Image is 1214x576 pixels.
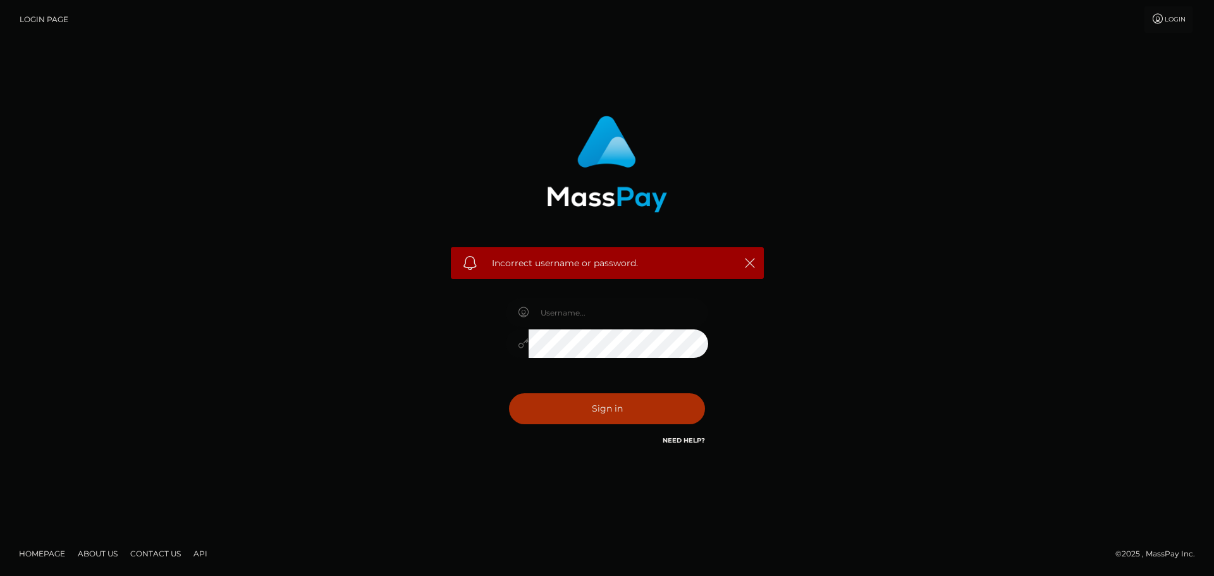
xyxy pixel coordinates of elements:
a: Login Page [20,6,68,33]
div: © 2025 , MassPay Inc. [1115,547,1205,561]
a: Homepage [14,544,70,563]
a: Contact Us [125,544,186,563]
button: Sign in [509,393,705,424]
img: MassPay Login [547,116,667,212]
a: API [188,544,212,563]
span: Incorrect username or password. [492,257,723,270]
a: Login [1144,6,1193,33]
input: Username... [529,298,708,327]
a: About Us [73,544,123,563]
a: Need Help? [663,436,705,444]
